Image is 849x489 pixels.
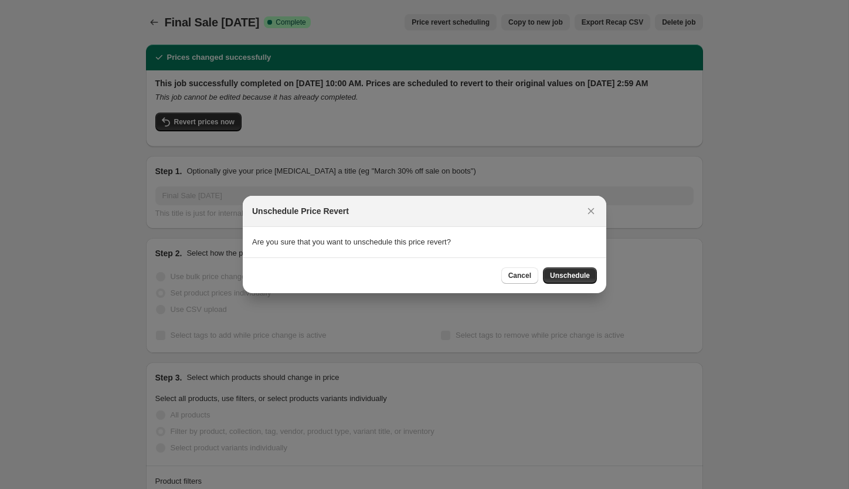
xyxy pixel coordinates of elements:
button: Close [583,203,599,219]
span: Cancel [508,271,531,280]
button: Unschedule [543,267,597,284]
h2: Unschedule Price Revert [252,205,349,217]
section: Are you sure that you want to unschedule this price revert? [243,227,606,257]
button: Cancel [501,267,538,284]
span: Unschedule [550,271,590,280]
